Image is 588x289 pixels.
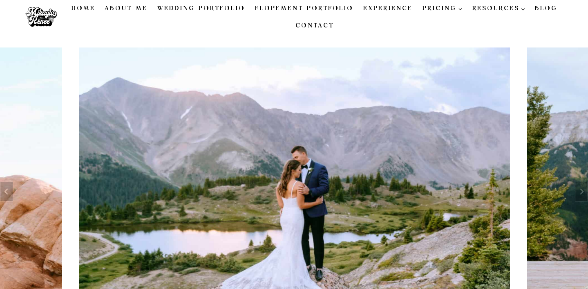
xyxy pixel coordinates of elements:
[575,182,588,201] button: Next slide
[21,3,62,32] img: Mikayla Renee Photo
[291,17,339,34] a: Contact
[423,4,463,14] span: PRICING
[472,4,525,14] span: RESOURCES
